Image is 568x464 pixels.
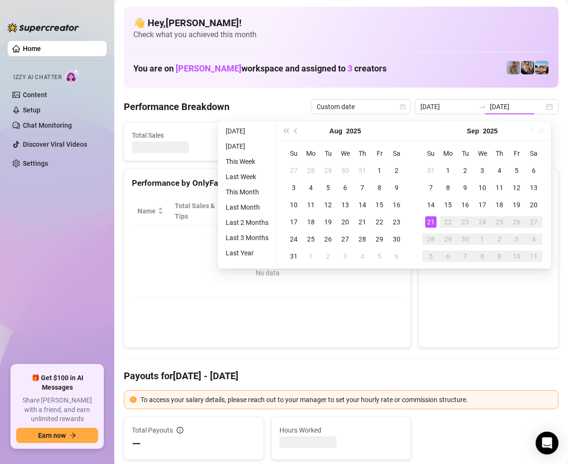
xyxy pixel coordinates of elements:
img: George [521,61,534,74]
th: Chat Conversion [340,197,403,226]
span: to [478,103,486,111]
span: Check what you achieved this month [133,30,549,40]
img: AI Chatter [65,69,80,83]
a: Setup [23,106,40,114]
span: Izzy AI Chatter [13,73,61,82]
th: Total Sales & Tips [169,197,229,226]
div: Est. Hours Worked [235,201,278,222]
span: 3 [348,63,352,73]
span: Chat Conversion [346,201,390,222]
h1: You are on workspace and assigned to creators [133,63,387,74]
span: 🎁 Get $100 in AI Messages [16,373,98,392]
span: [PERSON_NAME] [176,63,241,73]
img: logo-BBDzfeDw.svg [8,23,79,32]
img: Zach [535,61,548,74]
span: Hours Worked [279,425,403,435]
div: No data [141,268,393,278]
a: Settings [23,160,48,167]
a: Discover Viral Videos [23,141,87,148]
input: End date [490,101,544,112]
input: Start date [420,101,475,112]
th: Name [132,197,169,226]
span: Active Chats [242,130,329,141]
h4: Performance Breakdown [124,100,229,113]
a: Home [23,45,41,52]
span: Messages Sent [353,130,440,141]
span: Total Payouts [132,425,173,435]
span: Earn now [38,432,66,439]
a: Content [23,91,47,99]
div: Performance by OnlyFans Creator [132,177,403,190]
span: Sales / Hour [297,201,326,222]
span: exclamation-circle [130,396,137,403]
button: Earn nowarrow-right [16,428,98,443]
h4: Payouts for [DATE] - [DATE] [124,369,558,383]
th: Sales / Hour [291,197,339,226]
h4: 👋 Hey, [PERSON_NAME] ! [133,16,549,30]
span: — [132,436,141,452]
span: info-circle [177,427,183,434]
span: Share [PERSON_NAME] with a friend, and earn unlimited rewards [16,396,98,424]
span: Total Sales [132,130,219,141]
div: Sales by OnlyFans Creator [427,177,550,190]
img: Joey [507,61,520,74]
div: Open Intercom Messenger [536,432,558,454]
span: Name [138,206,156,216]
span: swap-right [478,103,486,111]
div: To access your salary details, please reach out to your manager to set your hourly rate or commis... [140,394,552,405]
span: arrow-right [70,432,76,439]
span: Custom date [317,100,405,114]
span: Total Sales & Tips [175,201,216,222]
a: Chat Monitoring [23,121,72,129]
span: calendar [400,104,406,110]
